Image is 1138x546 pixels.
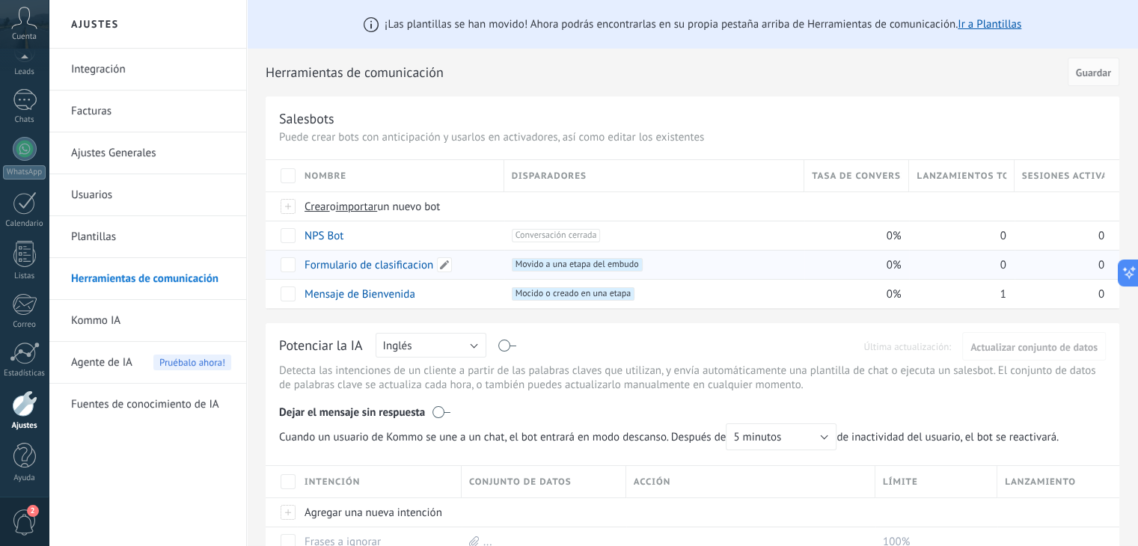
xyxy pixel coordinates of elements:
div: Estadísticas [3,369,46,378]
span: 0% [887,229,902,243]
span: Acción [634,475,671,489]
div: Correo [3,320,46,330]
li: Usuarios [49,174,246,216]
li: Fuentes de conocimiento de IA [49,384,246,425]
span: Cuando un usuario de Kommo se une a un chat, el bot entrará en modo descanso. Después de [279,423,836,450]
span: 1 [1000,287,1006,301]
li: Facturas [49,91,246,132]
span: 0 [1098,258,1104,272]
span: de inactividad del usuario, el bot se reactivará. [279,423,1067,450]
span: 0 [1098,229,1104,243]
p: Detecta las intenciones de un cliente a partir de las palabras claves que utilizan, y envía autom... [279,364,1106,392]
a: Usuarios [71,174,231,216]
div: 0% [804,280,902,308]
span: 0 [1000,229,1006,243]
span: Nombre [305,169,346,183]
span: 5 minutos [733,430,781,444]
span: Guardar [1076,67,1111,78]
span: Cuenta [12,32,37,42]
button: Guardar [1068,58,1119,86]
a: Agente de IAPruébalo ahora! [71,342,231,384]
div: 0 [1015,280,1104,308]
span: Conversación cerrada [512,229,601,242]
li: Agente de IA [49,342,246,384]
div: Ajustes [3,421,46,431]
span: o [330,200,336,214]
a: Fuentes de conocimiento de IA [71,384,231,426]
div: Leads [3,67,46,77]
span: 0 [1000,258,1006,272]
a: Integración [71,49,231,91]
div: Salesbots [279,110,334,127]
div: 0 [909,251,1006,279]
a: Facturas [71,91,231,132]
span: Mocido o creado en una etapa [512,287,635,301]
div: 1 [909,280,1006,308]
a: NPS Bot [305,229,343,243]
div: Listas [3,272,46,281]
span: 0% [887,287,902,301]
p: Puede crear bots con anticipación y usarlos en activadores, así como editar los existentes [279,130,1106,144]
li: Herramientas de comunicación [49,258,246,300]
div: 0 [1015,221,1104,250]
a: Ajustes Generales [71,132,231,174]
div: 0 [909,221,1006,250]
span: Agente de IA [71,342,132,384]
a: Plantillas [71,216,231,258]
a: Kommo IA [71,300,231,342]
span: un nuevo bot [377,200,440,214]
div: Dejar el mensaje sin respuesta [279,395,1106,423]
li: Kommo IA [49,300,246,342]
a: Herramientas de comunicación [71,258,231,300]
span: ¡Las plantillas se han movido! Ahora podrás encontrarlas en su propia pestaña arriba de Herramien... [385,17,1021,31]
span: 0% [887,258,902,272]
span: Límite [883,475,918,489]
span: 0 [1098,287,1104,301]
span: 2 [27,505,39,517]
div: 0 [1015,251,1104,279]
button: 5 minutos [726,423,836,450]
span: Intención [305,475,360,489]
span: importar [336,200,378,214]
div: Potenciar la IA [279,337,363,356]
div: WhatsApp [3,165,46,180]
span: Pruébalo ahora! [153,355,231,370]
li: Integración [49,49,246,91]
a: Ir a Plantillas [958,17,1021,31]
div: 0% [804,221,902,250]
div: Agregar una nueva intención [297,498,454,527]
a: Mensaje de Bienvenida [305,287,415,301]
span: Lanzamientos totales [917,169,1006,183]
span: Inglés [383,339,412,353]
div: 0% [804,251,902,279]
span: Sesiones activas [1022,169,1104,183]
h2: Herramientas de comunicación [266,58,1062,88]
span: Crear [305,200,330,214]
button: Inglés [376,333,486,358]
span: Disparadores [512,169,587,183]
span: Conjunto de datos [469,475,572,489]
li: Plantillas [49,216,246,258]
div: Ayuda [3,473,46,483]
li: Ajustes Generales [49,132,246,174]
a: Formulario de clasificacion [305,258,433,272]
span: Tasa de conversión [812,169,901,183]
span: Lanzamiento [1005,475,1076,489]
span: Editar [437,257,452,272]
div: Chats [3,115,46,125]
div: Calendario [3,219,46,229]
span: Movido a una etapa del embudo [512,258,643,272]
